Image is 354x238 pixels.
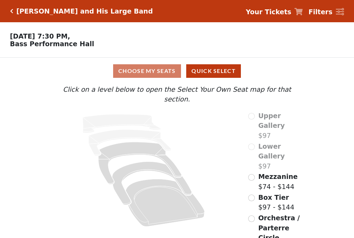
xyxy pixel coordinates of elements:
span: Mezzanine [258,173,298,180]
a: Click here to go back to filters [10,9,13,14]
path: Orchestra / Parterre Circle - Seats Available: 155 [126,179,205,227]
strong: Your Tickets [246,8,291,16]
path: Lower Gallery - Seats Available: 0 [89,130,171,156]
a: Filters [308,7,344,17]
label: $74 - $144 [258,172,298,191]
button: Quick Select [186,64,241,78]
strong: Filters [308,8,332,16]
label: $97 [258,111,305,141]
h5: [PERSON_NAME] and His Large Band [16,7,153,15]
path: Upper Gallery - Seats Available: 0 [83,114,161,133]
span: Lower Gallery [258,142,285,160]
span: Upper Gallery [258,112,285,130]
span: Box Tier [258,194,289,201]
label: $97 - $144 [258,192,294,212]
label: $97 [258,141,305,171]
a: Your Tickets [246,7,303,17]
p: Click on a level below to open the Select Your Own Seat map for that section. [49,84,305,104]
